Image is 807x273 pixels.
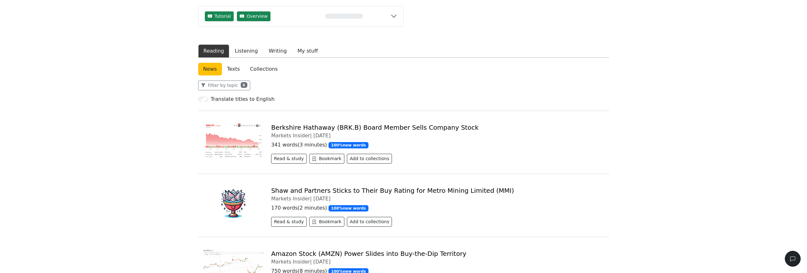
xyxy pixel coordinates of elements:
div: Markets Insider | [271,196,604,202]
button: Add to collections [347,217,392,227]
button: Tutorial [205,11,234,21]
p: 341 words ( 3 minutes ) [271,141,604,149]
button: My stuff [292,44,323,58]
a: Read & study [271,220,309,226]
span: [DATE] [313,133,330,139]
a: Collections [245,63,283,75]
button: Filter by topic6 [198,81,250,90]
a: Shaw and Partners Sticks to Their Buy Rating for Metro Mining Limited (MMI) [271,187,514,194]
img: chalice-150x150.cc54ca354a8a7cc43fa2.png [203,187,264,221]
a: Amazon Stock (AMZN) Power Slides into Buy-the-Dip Territory [271,250,466,257]
span: [DATE] [313,196,330,202]
h6: Translate titles to English [211,96,275,102]
button: Read & study [271,154,307,164]
button: TutorialOverview [198,6,403,26]
span: 100 % new words [329,205,368,211]
span: Overview [247,13,268,20]
div: Markets Insider | [271,133,604,139]
button: Writing [263,44,292,58]
button: Reading [198,44,230,58]
a: News [198,63,222,75]
button: Add to collections [347,154,392,164]
span: 6 [241,82,247,88]
p: 170 words ( 2 minutes ) [271,204,604,212]
img: image-683.png [203,124,264,158]
a: Read & study [271,157,309,163]
button: Read & study [271,217,307,227]
button: Bookmark [309,217,344,227]
button: Bookmark [309,154,344,164]
span: 100 % new words [329,142,368,148]
button: Overview [237,11,270,21]
button: Listening [229,44,263,58]
a: Texts [222,63,245,75]
a: Berkshire Hathaway (BRK.B) Board Member Sells Company Stock [271,124,478,131]
span: [DATE] [313,259,330,265]
span: Tutorial [215,13,231,20]
div: Markets Insider | [271,259,604,265]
